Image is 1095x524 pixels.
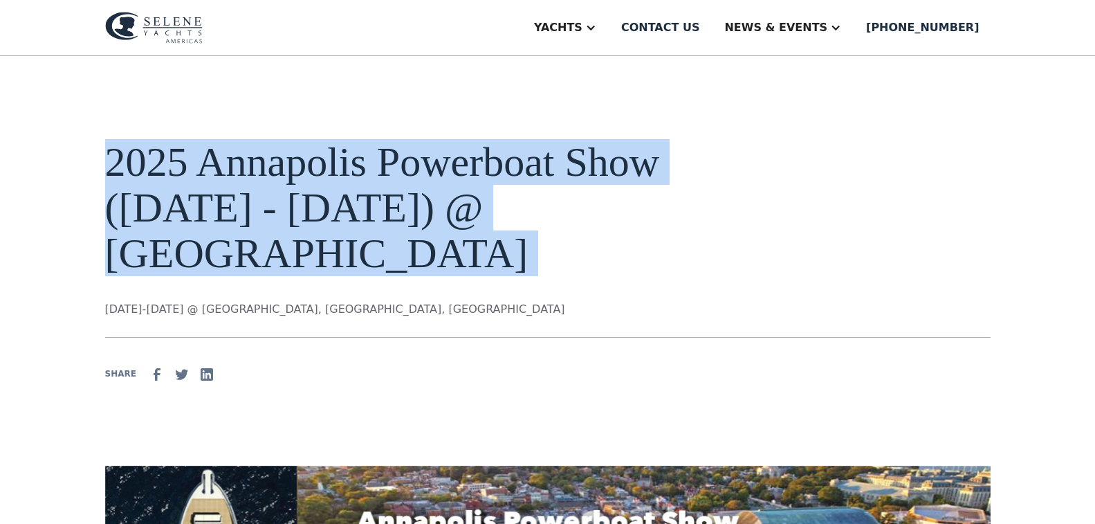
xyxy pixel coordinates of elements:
img: Linkedin [199,366,215,383]
div: Yachts [534,19,582,36]
img: Twitter [174,366,190,383]
p: [DATE]-[DATE] @ [GEOGRAPHIC_DATA], [GEOGRAPHIC_DATA], [GEOGRAPHIC_DATA] [105,301,681,318]
div: Contact us [621,19,700,36]
div: SHARE [105,368,136,380]
img: facebook [149,366,165,383]
div: News & EVENTS [724,19,827,36]
div: [PHONE_NUMBER] [866,19,979,36]
h1: 2025 Annapolis Powerboat Show ([DATE] - [DATE]) @ [GEOGRAPHIC_DATA] [105,139,681,276]
img: logo [105,12,203,44]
